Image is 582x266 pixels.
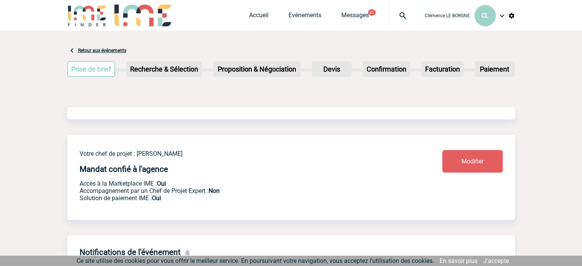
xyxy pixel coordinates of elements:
[80,194,397,202] p: Conformité aux process achat client, Prise en charge de la facturation, Mutualisation de plusieur...
[80,165,168,174] h4: Mandat confié à l'agence
[80,187,397,194] p: Prestation payante
[67,5,107,26] img: IME-Finder
[80,150,397,157] p: Votre chef de projet : [PERSON_NAME]
[78,48,126,53] a: Retour aux événements
[152,194,161,202] b: Oui
[68,62,115,76] p: Prise de brief
[127,62,201,76] p: Recherche & Sélection
[209,187,220,194] b: Non
[80,248,181,257] h4: Notifications de l'événement
[289,11,321,22] a: Evénements
[80,180,397,187] p: Accès à la Marketplace IME :
[249,11,269,22] a: Accueil
[440,257,478,264] a: En savoir plus
[313,62,351,76] p: Devis
[341,11,369,22] a: Messages
[368,9,376,16] button: 31
[481,12,489,19] span: CL
[364,62,409,76] p: Confirmation
[461,158,484,165] span: Modifier
[425,13,470,18] span: Clémence LE BORGNE
[157,180,166,187] b: Oui
[214,62,300,76] p: Proposition & Négociation
[422,62,463,76] p: Facturation
[483,257,509,264] a: J'accepte
[476,62,514,76] p: Paiement
[77,257,434,264] span: Ce site utilise des cookies pour vous offrir le meilleur service. En poursuivant votre navigation...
